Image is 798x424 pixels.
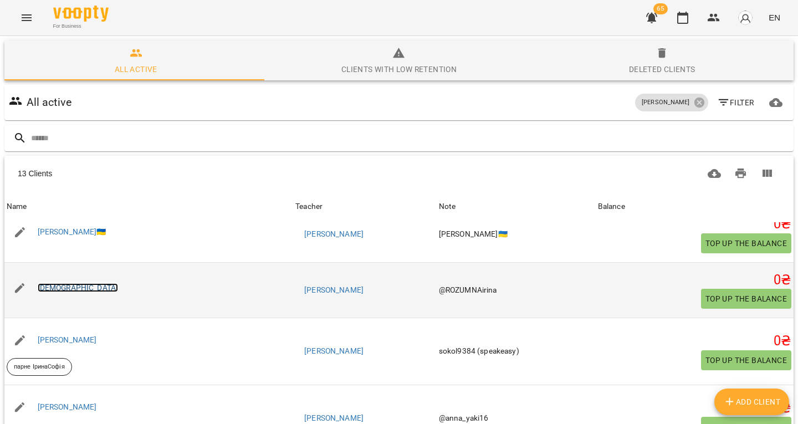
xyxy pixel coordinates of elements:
[4,156,794,191] div: Table Toolbar
[7,358,72,376] div: парне ІринаСофія
[38,227,106,236] a: [PERSON_NAME]🇺🇦
[341,63,457,76] div: Clients with low retention
[27,94,71,111] h6: All active
[635,94,708,111] div: [PERSON_NAME]
[295,200,323,213] div: Sort
[705,237,787,250] span: Top up the balance
[705,292,787,305] span: Top up the balance
[701,160,728,187] button: Download CSV
[723,395,781,408] span: Add Client
[701,350,791,370] button: Top up the balance
[714,389,790,415] button: Add Client
[7,200,291,213] span: Name
[115,63,157,76] div: All active
[295,200,323,213] div: Teacher
[7,200,27,213] div: Sort
[754,160,780,187] button: Columns view
[304,229,364,240] a: [PERSON_NAME]
[53,6,109,22] img: Voopty Logo
[598,333,791,350] h5: 0 ₴
[642,98,689,108] p: [PERSON_NAME]
[38,402,97,411] a: [PERSON_NAME]
[13,4,40,31] button: Menu
[439,200,594,213] div: Note
[713,93,759,113] button: Filter
[304,413,364,424] a: [PERSON_NAME]
[38,335,97,344] a: [PERSON_NAME]
[598,400,791,417] h5: 0 ₴
[598,200,625,213] div: Balance
[764,7,785,28] button: EN
[53,23,109,30] span: For Business
[304,346,364,357] a: [PERSON_NAME]
[701,233,791,253] button: Top up the balance
[629,63,695,76] div: Deleted clients
[769,12,780,23] span: EN
[437,262,596,318] td: @ROZUMNAirina
[304,285,364,296] a: [PERSON_NAME]
[18,168,377,179] div: 13 Clients
[705,354,787,367] span: Top up the balance
[728,160,754,187] button: Print
[598,200,791,213] span: Balance
[38,283,119,292] a: [DEMOGRAPHIC_DATA]
[14,362,65,372] p: парне ІринаСофія
[598,272,791,289] h5: 0 ₴
[717,96,754,109] span: Filter
[653,3,668,14] span: 65
[437,318,596,385] td: sokol9384 (speakeasy)
[7,200,27,213] div: Name
[701,289,791,309] button: Top up the balance
[598,200,625,213] div: Sort
[295,200,434,213] span: Teacher
[437,207,596,263] td: [PERSON_NAME]🇺🇦
[738,10,753,25] img: avatar_s.png
[598,216,791,233] h5: 0 ₴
